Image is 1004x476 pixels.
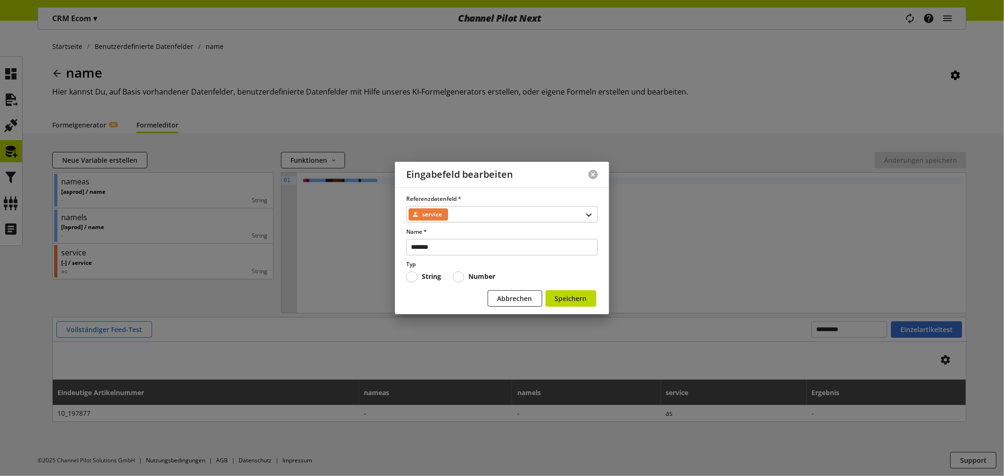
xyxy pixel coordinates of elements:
h2: Eingabefeld bearbeiten [406,169,513,180]
span: Speichern [555,294,587,303]
span: Abbrechen [498,294,532,303]
label: Typ [406,260,598,269]
label: Referenzdatenfeld * [406,195,598,203]
span: Name * [406,228,427,236]
button: Abbrechen [488,290,542,307]
b: String [422,272,442,281]
button: Speichern [546,290,596,307]
b: Number [468,272,495,281]
span: service [422,209,442,220]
